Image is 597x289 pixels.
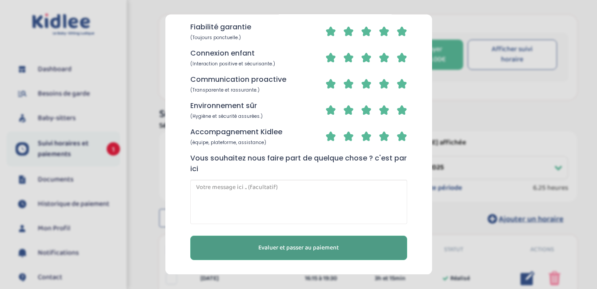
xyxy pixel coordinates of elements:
[190,87,260,94] span: (Transparente et rassurante.)
[190,113,263,120] span: (Hygiène et sécurité assurées.)
[190,61,275,68] span: (Interaction positive et sécurisante.)
[190,22,251,33] p: Fiabilité garantie
[190,101,257,112] p: Environnement sûr
[258,244,339,253] span: Evaluer et passer au paiement
[190,140,266,146] span: (équipe, plateforme, assistance)
[190,35,241,41] span: (Toujours ponctuelle.)
[190,127,282,138] p: Accompagnement Kidlee
[190,48,255,59] p: Connexion enfant
[190,75,286,85] p: Communication proactive
[190,236,407,261] button: Evaluer et passer au paiement
[190,153,407,175] p: Vous souhaitez nous faire part de quelque chose ? c'est par ici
